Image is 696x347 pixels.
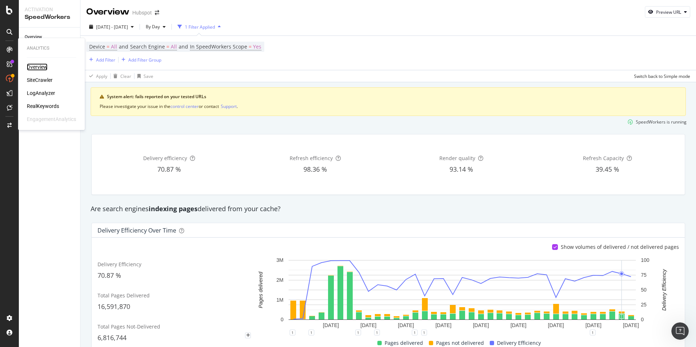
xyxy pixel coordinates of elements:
button: Support [221,103,237,110]
div: Analytics [27,45,76,51]
div: 1 [421,330,427,335]
div: control center [170,103,199,109]
text: 25 [641,302,647,308]
div: Support [221,103,237,109]
text: [DATE] [623,323,639,329]
text: 75 [641,272,647,278]
div: Add Filter [96,57,115,63]
span: Delivery Efficiency [98,261,141,268]
div: Are search engines delivered from your cache? [87,204,689,214]
div: 1 [374,330,380,335]
div: SpeedWorkers is running [636,119,687,125]
text: [DATE] [360,323,376,329]
button: control center [170,103,199,110]
text: [DATE] [473,323,489,329]
button: 1 Filter Applied [175,21,224,33]
button: Apply [86,70,107,82]
div: 1 Filter Applied [185,24,215,30]
span: In SpeedWorkers Scope [190,43,247,50]
text: 100 [641,258,650,263]
button: Switch back to Simple mode [631,70,690,82]
span: 98.36 % [303,165,327,173]
div: Add Filter Group [128,57,161,63]
span: Device [89,43,105,50]
text: 1M [277,297,283,303]
text: Pages delivered [258,271,264,308]
div: arrow-right-arrow-left [155,10,159,15]
span: 70.87 % [98,271,121,280]
svg: A chart. [245,256,679,331]
div: EngagementAnalytics [27,116,76,123]
span: Yes [253,42,261,52]
text: 2M [277,277,283,283]
div: Overview [25,33,42,41]
a: LogAnalyzer [27,89,55,97]
div: 1 [308,330,314,335]
span: All [111,42,117,52]
button: By Day [143,21,169,33]
span: 93.14 % [449,165,473,173]
text: Delivery Efficiency [661,269,667,311]
span: 39.45 % [596,165,619,173]
span: Search Engine [130,43,165,50]
span: = [107,43,109,50]
span: Refresh efficiency [290,155,333,162]
span: and [119,43,128,50]
div: Overview [86,6,129,18]
div: 1 [355,330,361,335]
div: System alert: fails reported on your tested URLs [107,93,677,100]
div: Please investigate your issue in the or contact . [100,103,677,110]
span: = [166,43,169,50]
text: [DATE] [548,323,564,329]
div: RealKeywords [27,103,59,110]
div: Apply [96,73,107,79]
span: Total Pages Delivered [98,292,150,299]
div: warning banner [91,87,686,116]
text: [DATE] [510,323,526,329]
span: and [179,43,188,50]
div: Clear [120,73,131,79]
button: Clear [111,70,131,82]
button: Add Filter Group [119,55,161,64]
span: = [249,43,252,50]
text: [DATE] [398,323,414,329]
div: 1 [412,330,418,335]
text: [DATE] [585,323,601,329]
div: Switch back to Simple mode [634,73,690,79]
text: 0 [281,317,283,323]
span: By Day [143,24,160,30]
div: SpeedWorkers [25,13,74,21]
iframe: Intercom live chat [671,322,689,340]
button: Add Filter [86,55,115,64]
strong: indexing pages [149,204,198,213]
text: 50 [641,287,647,293]
span: Total Pages Not-Delivered [98,323,160,330]
div: Show volumes of delivered / not delivered pages [561,243,679,251]
a: Overview [27,63,47,71]
span: 16,591,870 [98,302,130,311]
div: Preview URL [656,9,681,15]
span: [DATE] - [DATE] [96,24,128,30]
span: Delivery efficiency [143,155,187,162]
div: 1 [590,330,596,335]
span: Render quality [439,155,475,162]
text: [DATE] [435,323,451,329]
text: 0 [641,317,644,323]
a: SiteCrawler [27,76,53,84]
div: plus [245,333,251,338]
div: Delivery Efficiency over time [98,227,176,234]
a: Overview [25,33,75,41]
div: Save [144,73,153,79]
text: [DATE] [323,323,339,329]
text: 3M [277,258,283,263]
div: Hubspot [132,9,152,16]
span: 70.87 % [157,165,181,173]
button: Save [134,70,153,82]
div: Activation [25,6,74,13]
div: 1 [290,330,295,335]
